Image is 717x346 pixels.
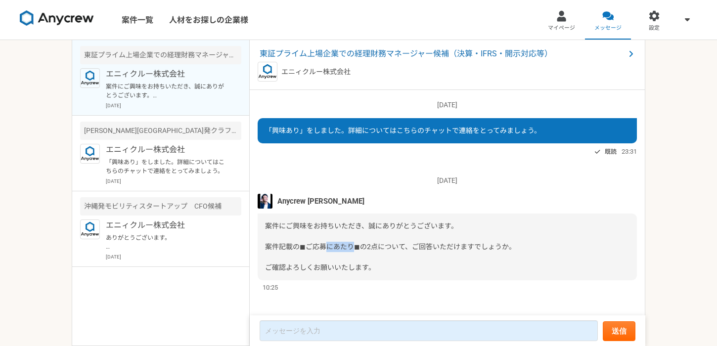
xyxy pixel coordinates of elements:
[277,196,364,207] span: Anycrew [PERSON_NAME]
[622,147,637,156] span: 23:31
[605,146,617,158] span: 既読
[106,219,228,231] p: エニィクルー株式会社
[80,197,241,216] div: 沖縄発モビリティスタートアップ CFO候補
[106,253,241,260] p: [DATE]
[80,144,100,164] img: logo_text_blue_01.png
[106,68,228,80] p: エニィクルー株式会社
[106,82,228,100] p: 案件にご興味をお持ちいただき、誠にありがとうございます。 案件記載の◼︎ご応募にあたり◼︎の2点について、ご回答いただけますでしょうか。 ご確認よろしくお願いいたします。
[649,24,660,32] span: 設定
[258,100,637,110] p: [DATE]
[106,158,228,175] p: 「興味あり」をしました。詳細についてはこちらのチャットで連絡をとってみましょう。
[80,122,241,140] div: [PERSON_NAME][GEOGRAPHIC_DATA]発クラフトビールを手がけるベンチャー 財務戦略
[106,102,241,109] p: [DATE]
[265,127,541,134] span: 「興味あり」をしました。詳細についてはこちらのチャットで連絡をとってみましょう。
[80,219,100,239] img: logo_text_blue_01.png
[106,144,228,156] p: エニィクルー株式会社
[281,67,351,77] p: エニィクルー株式会社
[258,62,277,82] img: logo_text_blue_01.png
[548,24,575,32] span: マイページ
[80,68,100,88] img: logo_text_blue_01.png
[106,233,228,251] p: ありがとうございます。 それでは、一度お話しをお伺いできればと思いますので、下記よりご都合の良い日時をお選びいただけますでしょうか。 [URL][DOMAIN_NAME] (予約の最後にレジュメ...
[263,283,278,292] span: 10:25
[20,10,94,26] img: 8DqYSo04kwAAAAASUVORK5CYII=
[594,24,622,32] span: メッセージ
[258,194,272,209] img: S__5267474.jpg
[603,321,635,341] button: 送信
[106,177,241,185] p: [DATE]
[260,48,625,60] span: 東証プライム上場企業での経理財務マネージャー候補（決算・IFRS・開示対応等）
[80,46,241,64] div: 東証プライム上場企業での経理財務マネージャー候補（決算・IFRS・開示対応等）
[258,175,637,186] p: [DATE]
[265,222,516,271] span: 案件にご興味をお持ちいただき、誠にありがとうございます。 案件記載の◼︎ご応募にあたり◼︎の2点について、ご回答いただけますでしょうか。 ご確認よろしくお願いいたします。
